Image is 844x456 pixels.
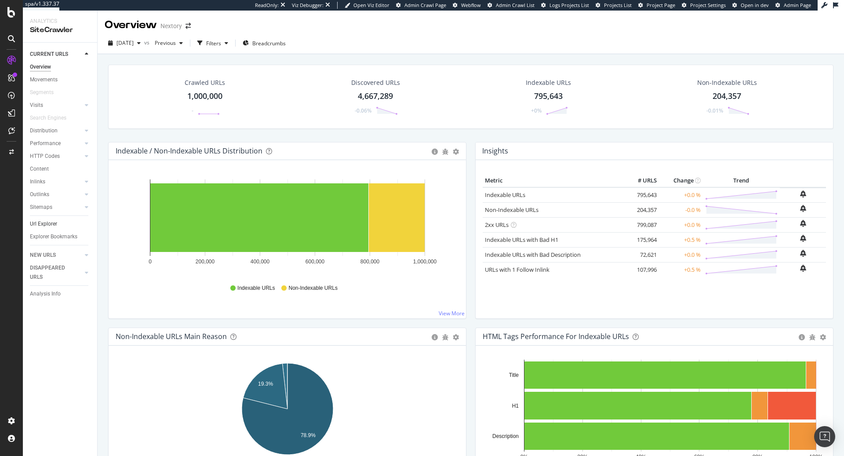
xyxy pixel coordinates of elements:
[800,190,806,197] div: bell-plus
[485,251,581,259] a: Indexable URLs with Bad Description
[534,91,563,102] div: 795,643
[360,259,380,265] text: 800,000
[732,2,769,9] a: Open in dev
[604,2,632,8] span: Projects List
[814,426,835,447] div: Open Intercom Messenger
[206,40,221,47] div: Filters
[30,126,58,135] div: Distribution
[482,145,508,157] h4: Insights
[116,146,262,155] div: Indexable / Non-Indexable URLs Distribution
[624,187,659,203] td: 795,643
[487,2,535,9] a: Admin Crawl List
[30,101,43,110] div: Visits
[151,36,186,50] button: Previous
[800,205,806,212] div: bell-plus
[784,2,811,8] span: Admin Page
[800,220,806,227] div: bell-plus
[358,91,393,102] div: 4,667,289
[30,203,82,212] a: Sitemaps
[703,174,780,187] th: Trend
[485,266,549,274] a: URLs with 1 Follow Inlink
[659,187,703,203] td: +0.0 %
[30,251,56,260] div: NEW URLS
[659,262,703,277] td: +0.5 %
[453,334,459,340] div: gear
[549,2,589,8] span: Logs Projects List
[353,2,389,8] span: Open Viz Editor
[30,164,91,174] a: Content
[485,191,525,199] a: Indexable URLs
[30,50,82,59] a: CURRENT URLS
[192,107,193,114] div: -
[30,177,45,186] div: Inlinks
[713,91,741,102] div: 204,357
[690,2,726,8] span: Project Settings
[30,75,58,84] div: Movements
[251,259,270,265] text: 400,000
[30,203,52,212] div: Sitemaps
[351,78,400,87] div: Discovered URLs
[682,2,726,9] a: Project Settings
[30,50,68,59] div: CURRENT URLS
[116,332,227,341] div: Non-Indexable URLs Main Reason
[492,433,519,439] text: Description
[509,372,519,378] text: Title
[116,39,134,47] span: 2025 Sep. 18th
[185,78,225,87] div: Crawled URLs
[541,2,589,9] a: Logs Projects List
[116,174,459,276] div: A chart.
[624,217,659,232] td: 799,087
[30,25,90,35] div: SiteCrawler
[30,289,61,299] div: Analysis Info
[624,174,659,187] th: # URLS
[30,62,91,72] a: Overview
[30,219,91,229] a: Url Explorer
[483,332,629,341] div: HTML Tags Performance for Indexable URLs
[30,251,82,260] a: NEW URLS
[30,88,62,97] a: Segments
[30,75,91,84] a: Movements
[237,285,275,292] span: Indexable URLs
[255,2,279,9] div: ReadOnly:
[800,250,806,257] div: bell-plus
[647,2,675,8] span: Project Page
[30,139,61,148] div: Performance
[144,39,151,46] span: vs
[404,2,446,8] span: Admin Crawl Page
[706,107,723,114] div: -0.01%
[659,247,703,262] td: +0.0 %
[30,62,51,72] div: Overview
[30,139,82,148] a: Performance
[30,289,91,299] a: Analysis Info
[531,107,542,114] div: +0%
[252,40,286,47] span: Breadcrumbs
[624,232,659,247] td: 175,964
[413,259,437,265] text: 1,000,000
[485,236,558,244] a: Indexable URLs with Bad H1
[432,149,438,155] div: circle-info
[30,152,60,161] div: HTTP Codes
[105,36,144,50] button: [DATE]
[453,2,481,9] a: Webflow
[292,2,324,9] div: Viz Debugger:
[526,78,571,87] div: Indexable URLs
[439,310,465,317] a: View More
[485,221,509,229] a: 2xx URLs
[483,174,624,187] th: Metric
[30,263,82,282] a: DISAPPEARED URLS
[149,259,152,265] text: 0
[809,334,815,340] div: bug
[30,88,54,97] div: Segments
[151,39,176,47] span: Previous
[30,219,57,229] div: Url Explorer
[239,36,289,50] button: Breadcrumbs
[453,149,459,155] div: gear
[30,177,82,186] a: Inlinks
[442,334,448,340] div: bug
[186,23,191,29] div: arrow-right-arrow-left
[301,432,316,438] text: 78.9%
[659,202,703,217] td: -0.0 %
[30,232,77,241] div: Explorer Bookmarks
[258,381,273,387] text: 19.3%
[194,36,232,50] button: Filters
